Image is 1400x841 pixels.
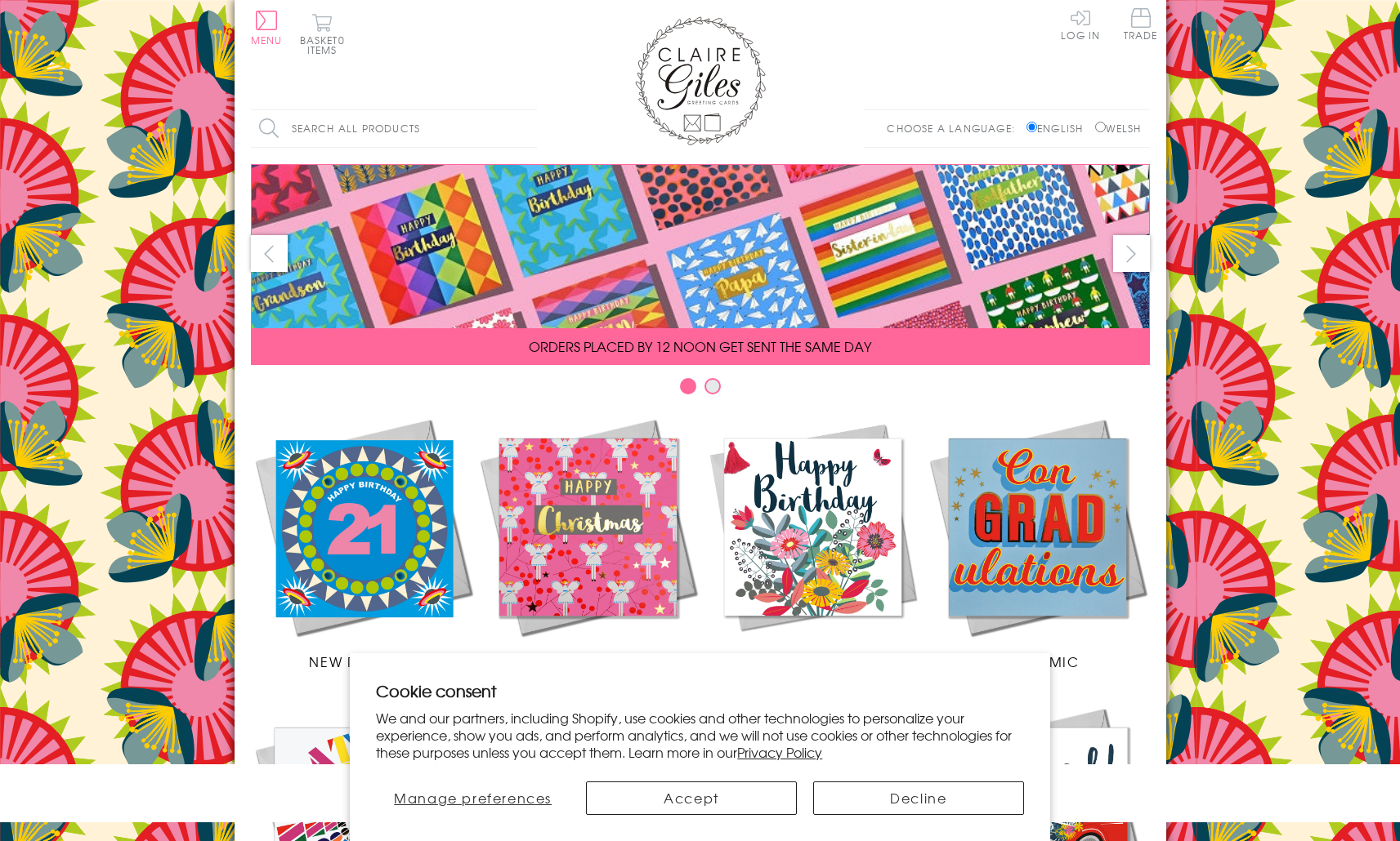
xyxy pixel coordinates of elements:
button: Menu [251,11,283,45]
span: Christmas [546,652,629,671]
button: Carousel Page 1 (Current Slide) [680,378,696,394]
span: 0 items [307,33,345,57]
span: Menu [251,33,283,47]
button: next [1113,235,1150,272]
a: Trade [1124,8,1158,43]
button: Accept [586,781,797,815]
label: English [1027,121,1091,136]
span: Academic [995,652,1080,671]
input: Search [521,110,537,147]
span: ORDERS PLACED BY 12 NOON GET SENT THE SAME DAY [529,336,871,356]
label: Welsh [1095,121,1142,136]
span: New Releases [309,652,416,671]
button: prev [251,235,288,272]
input: Search all products [251,110,537,147]
p: We and our partners, including Shopify, use cookies and other technologies to personalize your ex... [376,710,1024,760]
a: Birthdays [700,415,925,671]
button: Basket0 items [300,13,345,55]
span: Manage preferences [394,788,552,808]
input: Welsh [1095,122,1106,132]
a: Log In [1061,8,1100,40]
h2: Cookie consent [376,679,1024,702]
div: Carousel Pagination [251,377,1150,403]
button: Decline [813,781,1024,815]
input: English [1027,122,1037,132]
a: Christmas [476,415,700,671]
p: Choose a language: [887,121,1023,136]
span: Birthdays [773,652,852,671]
a: New Releases [251,415,476,671]
a: Academic [925,415,1150,671]
a: Privacy Policy [737,742,822,762]
button: Carousel Page 2 [704,378,721,394]
span: Trade [1124,8,1158,40]
img: Claire Giles Greetings Cards [635,16,766,145]
button: Manage preferences [376,781,570,815]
